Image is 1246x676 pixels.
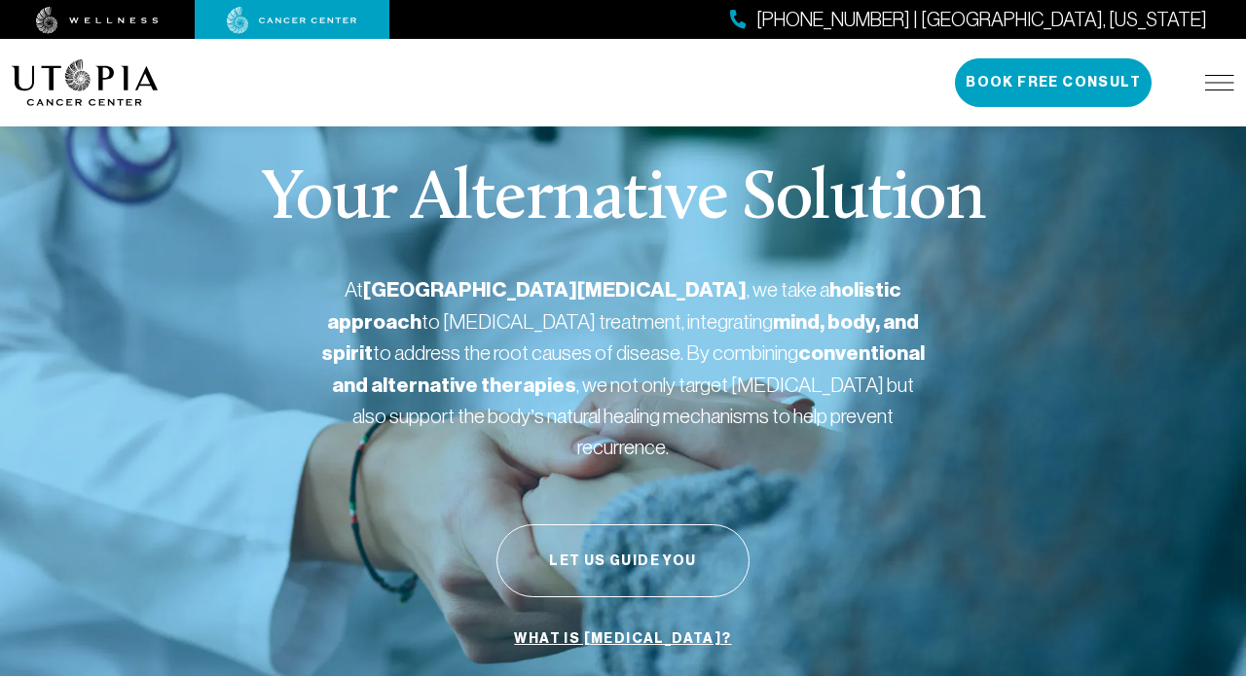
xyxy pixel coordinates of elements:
[756,6,1207,34] span: [PHONE_NUMBER] | [GEOGRAPHIC_DATA], [US_STATE]
[1205,75,1234,90] img: icon-hamburger
[332,340,925,398] strong: conventional and alternative therapies
[363,277,747,302] strong: [GEOGRAPHIC_DATA][MEDICAL_DATA]
[12,59,159,106] img: logo
[509,621,736,658] a: What is [MEDICAL_DATA]?
[730,6,1207,34] a: [PHONE_NUMBER] | [GEOGRAPHIC_DATA], [US_STATE]
[327,277,901,335] strong: holistic approach
[321,274,925,462] p: At , we take a to [MEDICAL_DATA] treatment, integrating to address the root causes of disease. By...
[261,165,984,235] p: Your Alternative Solution
[36,7,159,34] img: wellness
[227,7,357,34] img: cancer center
[496,524,750,597] button: Let Us Guide You
[955,58,1152,107] button: Book Free Consult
